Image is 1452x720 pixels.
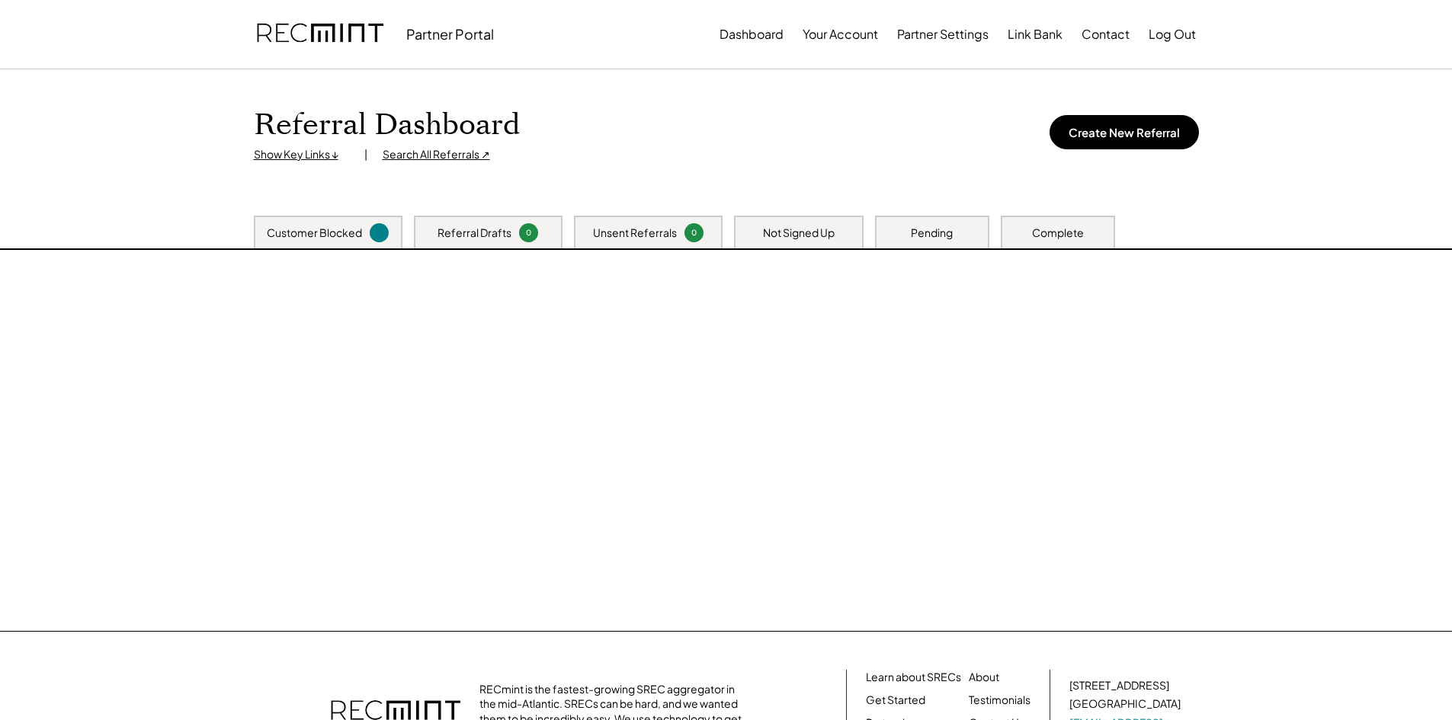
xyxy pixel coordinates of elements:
[969,670,999,685] a: About
[1008,19,1063,50] button: Link Bank
[1069,678,1169,693] div: [STREET_ADDRESS]
[521,227,536,238] div: 0
[1082,19,1130,50] button: Contact
[969,693,1031,708] a: Testimonials
[1149,19,1196,50] button: Log Out
[254,107,520,143] h1: Referral Dashboard
[803,19,878,50] button: Your Account
[1050,115,1199,149] button: Create New Referral
[364,147,367,162] div: |
[866,693,925,708] a: Get Started
[257,8,383,60] img: recmint-logotype%403x.png
[911,226,953,241] div: Pending
[720,19,784,50] button: Dashboard
[593,226,677,241] div: Unsent Referrals
[383,147,490,162] div: Search All Referrals ↗
[687,227,701,238] div: 0
[866,670,961,685] a: Learn about SRECs
[1069,696,1181,712] div: [GEOGRAPHIC_DATA]
[438,226,511,241] div: Referral Drafts
[1032,226,1084,241] div: Complete
[254,147,349,162] div: Show Key Links ↓
[897,19,989,50] button: Partner Settings
[267,226,362,241] div: Customer Blocked
[406,25,494,43] div: Partner Portal
[763,226,835,241] div: Not Signed Up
